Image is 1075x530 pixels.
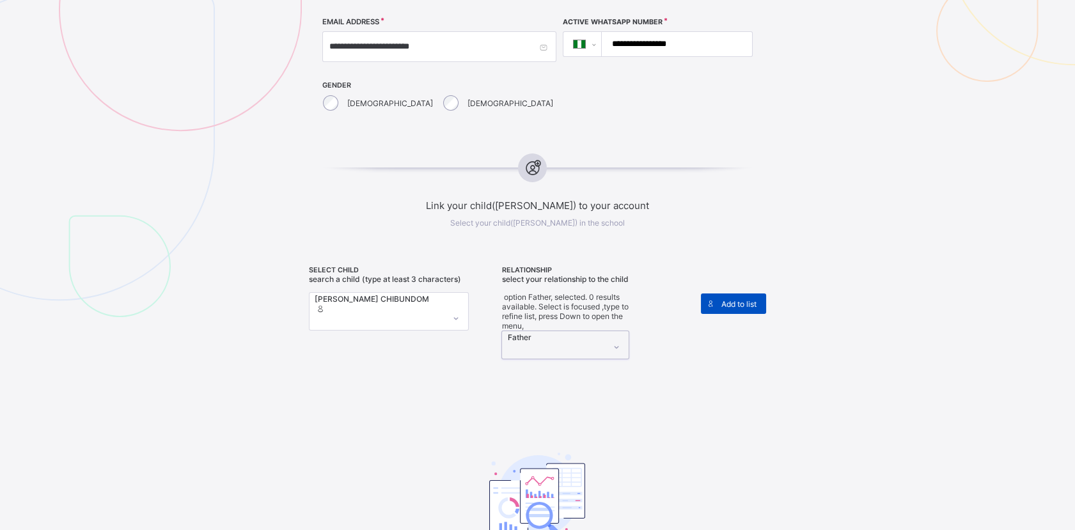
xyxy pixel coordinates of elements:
[721,299,757,309] span: Add to list
[501,274,628,284] span: Select your relationship to the child
[315,294,439,304] div: [PERSON_NAME] CHIBUNDOM
[467,98,553,108] label: [DEMOGRAPHIC_DATA]
[309,274,461,284] span: Search a child (type at least 3 characters)
[450,218,625,228] span: Select your child([PERSON_NAME]) in the school
[309,266,495,274] span: SELECT CHILD
[501,266,687,274] span: RELATIONSHIP
[269,199,806,212] span: Link your child([PERSON_NAME]) to your account
[322,81,556,90] span: GENDER
[507,332,599,342] div: Father
[501,292,628,331] span: 0 results available. Select is focused ,type to refine list, press Down to open the menu,
[347,98,433,108] label: [DEMOGRAPHIC_DATA]
[563,18,663,26] label: Active WhatsApp Number
[501,292,586,302] span: option Father, selected.
[322,17,379,26] label: EMAIL ADDRESS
